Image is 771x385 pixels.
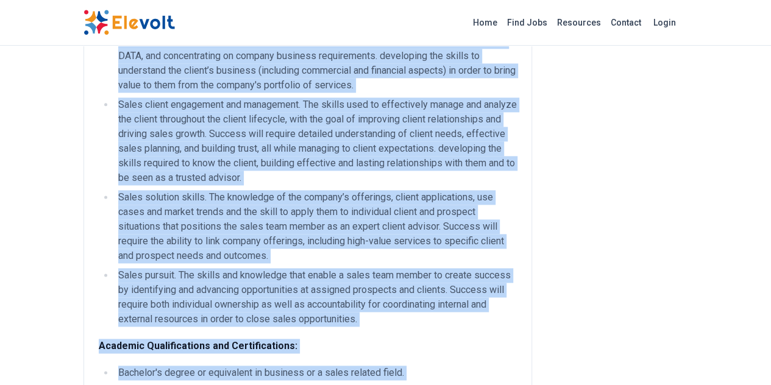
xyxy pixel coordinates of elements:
a: Home [468,13,502,32]
li: Bachelor's degree or equivalent in business or a sales related field. [115,366,517,380]
strong: Academic Qualifications and Certifications: [99,340,297,351]
a: Find Jobs [502,13,552,32]
iframe: Chat Widget [710,327,771,385]
li: Sales solution skills. The knowledge of the company’s offerings, client applications, use cases a... [115,190,517,263]
a: Login [646,10,683,35]
li: Sales business acumen. The skills supporting successful selling through organizational and busine... [115,19,517,93]
a: Resources [552,13,606,32]
li: Sales pursuit. The skills and knowledge that enable a sales team member to create success by iden... [115,268,517,327]
li: Sales client engagement and management. The skills used to effectively manage and analyze the cli... [115,97,517,185]
img: Elevolt [83,10,175,35]
a: Contact [606,13,646,32]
